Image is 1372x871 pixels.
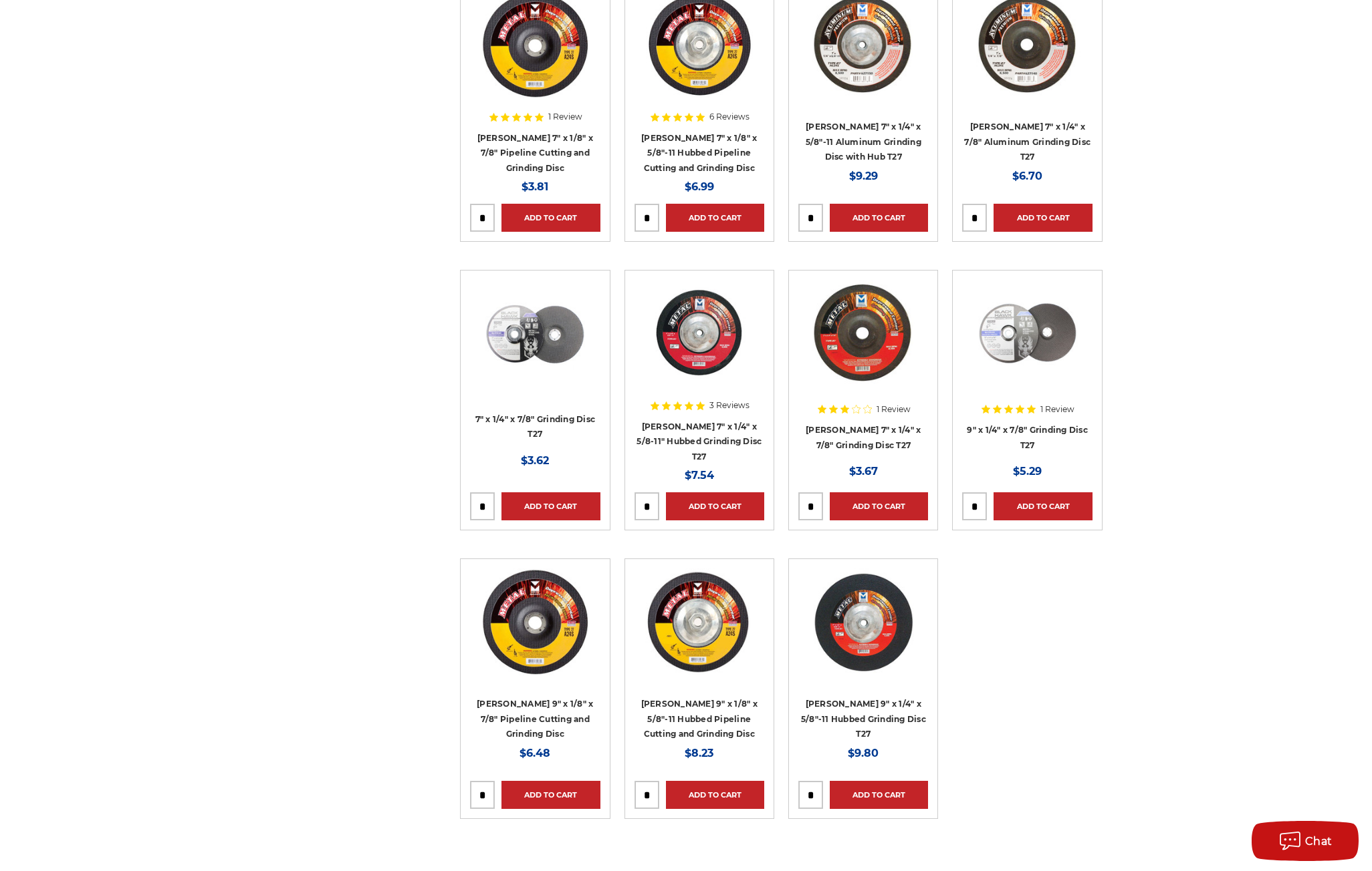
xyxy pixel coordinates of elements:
a: Add to Cart [830,492,928,520]
img: BHA 7 in grinding disc [481,280,588,387]
span: 1 Review [1040,405,1074,413]
a: Add to Cart [666,781,764,809]
a: Mercer 9" x 1/8" x 7/8 Cutting and Light Grinding Wheel [470,568,600,698]
a: [PERSON_NAME] 7" x 1/4" x 5/8-11" Hubbed Grinding Disc T27 [637,421,762,462]
a: [PERSON_NAME] 7" x 1/4" x 7/8" Aluminum Grinding Disc T27 [964,122,1091,162]
a: [PERSON_NAME] 9" x 1/8" x 7/8" Pipeline Cutting and Grinding Disc [477,699,593,739]
img: Mercer 9" x 1/8" x 7/8 Cutting and Light Grinding Wheel [481,568,588,675]
a: 9" x 1/4" x 5/8"-11 Hubbed Grinding Wheel [798,568,928,698]
a: [PERSON_NAME] 7" x 1/4" x 5/8"-11 Aluminum Grinding Disc with Hub T27 [806,122,921,162]
a: Add to Cart [666,492,764,520]
span: $8.23 [685,747,713,759]
span: $6.99 [685,180,714,193]
a: 7" x 1/4" x 7/8" Grinding Disc T27 [475,414,596,440]
a: High-performance Black Hawk T27 9" grinding wheel designed for metal and stainless steel surfaces. [962,280,1092,409]
span: $9.29 [849,170,878,182]
a: [PERSON_NAME] 9" x 1/8" x 5/8"-11 Hubbed Pipeline Cutting and Grinding Disc [641,699,758,739]
a: Add to Cart [994,492,1092,520]
img: 7" x 1/4" x 7/8" Mercer Grinding Wheel [807,280,919,387]
a: Add to Cart [501,492,600,520]
button: Chat [1252,821,1359,861]
a: [PERSON_NAME] 7" x 1/8" x 7/8" Pipeline Cutting and Grinding Disc [477,133,593,173]
span: $7.54 [685,469,714,482]
a: 9" x 1/4" x 7/8" Grinding Disc T27 [967,425,1088,450]
span: $3.81 [522,180,548,193]
a: 7" x 1/4" x 7/8" Mercer Grinding Wheel [798,280,928,409]
a: BHA 7 in grinding disc [470,280,600,409]
span: $9.80 [848,747,879,759]
img: 7" x 1/4" x 5/8"-11 Grinding Disc with Hub [646,280,753,387]
a: Add to Cart [994,204,1092,232]
a: Mercer 9" x 1/8" x 5/8"-11 Hubbed Cutting and Light Grinding Wheel [635,568,764,698]
span: $3.67 [849,465,878,478]
img: Mercer 9" x 1/8" x 5/8"-11 Hubbed Cutting and Light Grinding Wheel [641,568,758,675]
span: 1 Review [877,405,911,413]
a: Add to Cart [666,204,764,232]
a: Add to Cart [501,204,600,232]
a: [PERSON_NAME] 9" x 1/4" x 5/8"-11 Hubbed Grinding Disc T27 [801,699,926,739]
a: Add to Cart [501,781,600,809]
a: 7" x 1/4" x 5/8"-11 Grinding Disc with Hub [635,280,764,409]
span: Chat [1305,835,1333,848]
span: $5.29 [1013,465,1042,478]
img: High-performance Black Hawk T27 9" grinding wheel designed for metal and stainless steel surfaces. [974,280,1081,387]
span: $3.62 [521,454,549,467]
a: [PERSON_NAME] 7" x 1/8" x 5/8"-11 Hubbed Pipeline Cutting and Grinding Disc [641,133,757,173]
span: $6.48 [520,747,550,759]
a: [PERSON_NAME] 7" x 1/4" x 7/8" Grinding Disc T27 [806,425,921,450]
span: $6.70 [1012,170,1042,182]
a: Add to Cart [830,781,928,809]
a: Add to Cart [830,204,928,232]
img: 9" x 1/4" x 5/8"-11 Hubbed Grinding Wheel [809,568,917,675]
